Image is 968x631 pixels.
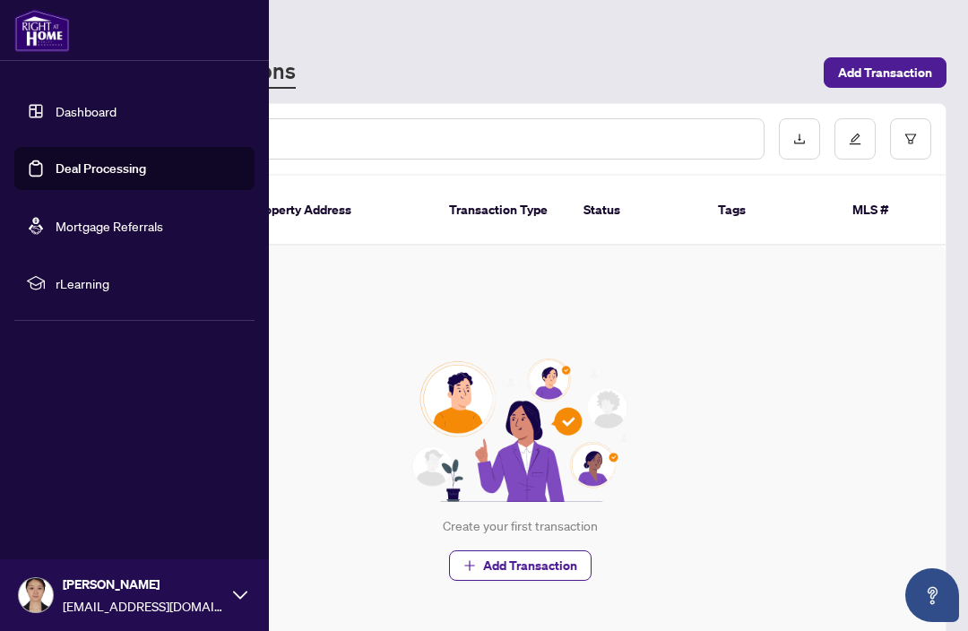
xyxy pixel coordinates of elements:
span: [PERSON_NAME] [63,575,224,594]
img: Profile Icon [19,578,53,612]
button: edit [834,118,876,160]
th: Property Address [238,176,435,246]
th: Status [569,176,704,246]
button: Add Transaction [824,57,946,88]
button: Add Transaction [449,550,592,581]
span: plus [463,559,476,572]
a: Deal Processing [56,160,146,177]
img: Null State Icon [404,359,635,502]
span: Add Transaction [483,551,577,580]
a: Dashboard [56,103,117,119]
img: logo [14,9,70,52]
span: Add Transaction [838,58,932,87]
span: download [793,133,806,145]
span: [EMAIL_ADDRESS][DOMAIN_NAME] [63,596,224,616]
span: filter [904,133,917,145]
span: rLearning [56,273,242,293]
span: edit [849,133,861,145]
button: filter [890,118,931,160]
th: MLS # [838,176,946,246]
th: Transaction Type [435,176,569,246]
div: Create your first transaction [443,516,598,536]
a: Mortgage Referrals [56,218,163,234]
th: Tags [704,176,838,246]
button: download [779,118,820,160]
button: Open asap [905,568,959,622]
